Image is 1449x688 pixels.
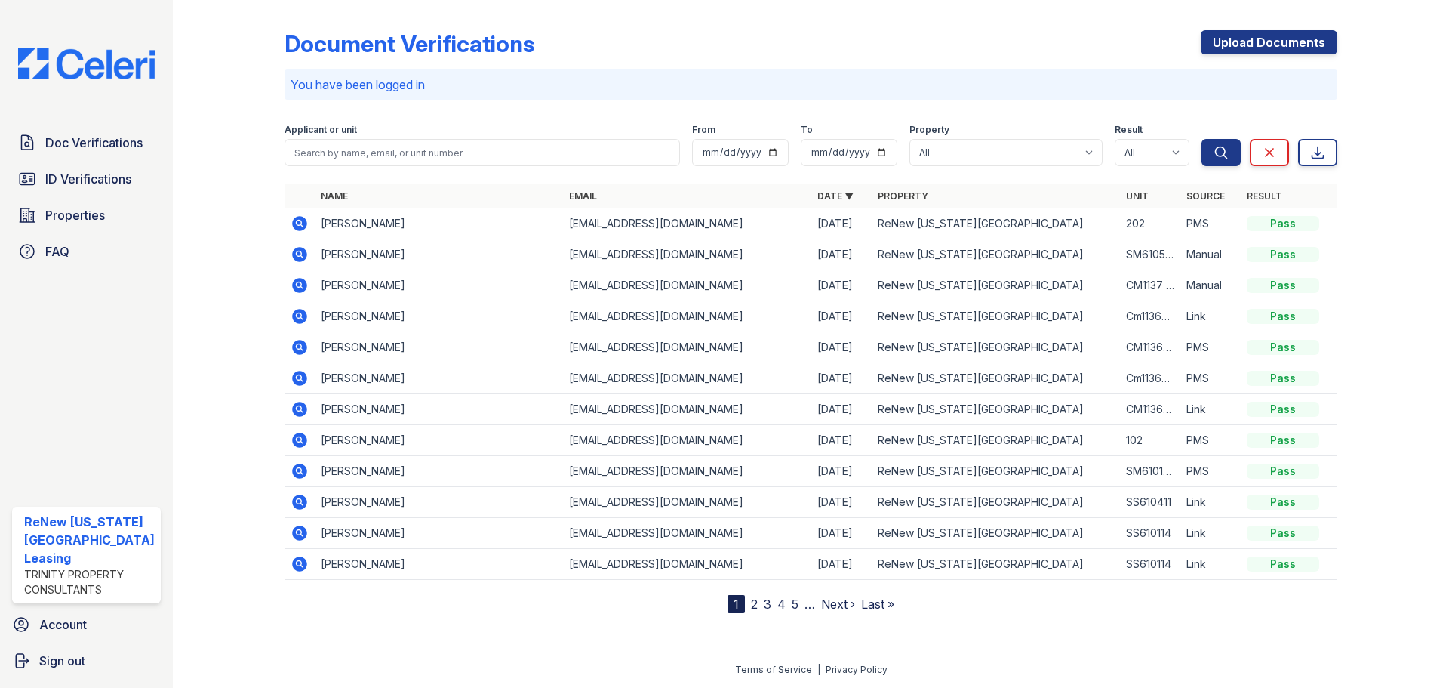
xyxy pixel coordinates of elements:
[291,76,1331,94] p: You have been logged in
[777,597,786,612] a: 4
[1180,425,1241,456] td: PMS
[12,164,161,194] a: ID Verifications
[1247,526,1319,541] div: Pass
[45,242,69,261] span: FAQ
[801,124,813,136] label: To
[1180,239,1241,270] td: Manual
[12,236,161,267] a: FAQ
[811,363,872,394] td: [DATE]
[817,664,820,675] div: |
[6,609,167,640] a: Account
[1247,433,1319,448] div: Pass
[39,615,87,634] span: Account
[872,332,1120,363] td: ReNew [US_STATE][GEOGRAPHIC_DATA]
[872,301,1120,332] td: ReNew [US_STATE][GEOGRAPHIC_DATA]
[315,549,563,580] td: [PERSON_NAME]
[872,239,1120,270] td: ReNew [US_STATE][GEOGRAPHIC_DATA]
[1247,247,1319,262] div: Pass
[811,270,872,301] td: [DATE]
[872,549,1120,580] td: ReNew [US_STATE][GEOGRAPHIC_DATA]
[1120,239,1180,270] td: SM6105 203
[1247,495,1319,510] div: Pass
[321,190,348,202] a: Name
[811,208,872,239] td: [DATE]
[45,170,131,188] span: ID Verifications
[285,30,534,57] div: Document Verifications
[563,456,811,487] td: [EMAIL_ADDRESS][DOMAIN_NAME]
[315,270,563,301] td: [PERSON_NAME]
[6,48,167,79] img: CE_Logo_Blue-a8612792a0a2168367f1c8372b55b34899dd931a85d93a1a3d3e32e68fde9ad4.png
[315,518,563,549] td: [PERSON_NAME]
[1120,456,1180,487] td: SM610122
[285,139,680,166] input: Search by name, email, or unit number
[1180,270,1241,301] td: Manual
[1247,309,1319,324] div: Pass
[1201,30,1337,54] a: Upload Documents
[1120,518,1180,549] td: SS610114
[563,363,811,394] td: [EMAIL_ADDRESS][DOMAIN_NAME]
[1120,549,1180,580] td: SS610114
[1247,402,1319,417] div: Pass
[1120,301,1180,332] td: Cm1136204
[315,456,563,487] td: [PERSON_NAME]
[563,239,811,270] td: [EMAIL_ADDRESS][DOMAIN_NAME]
[12,200,161,230] a: Properties
[563,208,811,239] td: [EMAIL_ADDRESS][DOMAIN_NAME]
[24,513,155,567] div: ReNew [US_STATE][GEOGRAPHIC_DATA] Leasing
[1180,487,1241,518] td: Link
[1120,270,1180,301] td: CM1137 102
[735,664,812,675] a: Terms of Service
[1120,363,1180,394] td: Cm1136204
[315,239,563,270] td: [PERSON_NAME]
[1126,190,1149,202] a: Unit
[817,190,854,202] a: Date ▼
[811,332,872,363] td: [DATE]
[821,597,855,612] a: Next ›
[872,518,1120,549] td: ReNew [US_STATE][GEOGRAPHIC_DATA]
[1247,371,1319,386] div: Pass
[315,425,563,456] td: [PERSON_NAME]
[1120,394,1180,425] td: CM1136204
[1247,190,1282,202] a: Result
[872,487,1120,518] td: ReNew [US_STATE][GEOGRAPHIC_DATA]
[39,652,85,670] span: Sign out
[764,597,771,612] a: 3
[1247,278,1319,293] div: Pass
[1247,340,1319,355] div: Pass
[315,301,563,332] td: [PERSON_NAME]
[811,456,872,487] td: [DATE]
[811,425,872,456] td: [DATE]
[569,190,597,202] a: Email
[315,332,563,363] td: [PERSON_NAME]
[1247,557,1319,572] div: Pass
[563,425,811,456] td: [EMAIL_ADDRESS][DOMAIN_NAME]
[811,487,872,518] td: [DATE]
[872,394,1120,425] td: ReNew [US_STATE][GEOGRAPHIC_DATA]
[6,646,167,676] a: Sign out
[1180,549,1241,580] td: Link
[878,190,928,202] a: Property
[692,124,715,136] label: From
[563,270,811,301] td: [EMAIL_ADDRESS][DOMAIN_NAME]
[563,394,811,425] td: [EMAIL_ADDRESS][DOMAIN_NAME]
[1115,124,1143,136] label: Result
[811,301,872,332] td: [DATE]
[45,206,105,224] span: Properties
[804,595,815,613] span: …
[315,363,563,394] td: [PERSON_NAME]
[811,239,872,270] td: [DATE]
[751,597,758,612] a: 2
[285,124,357,136] label: Applicant or unit
[861,597,894,612] a: Last »
[728,595,745,613] div: 1
[24,567,155,597] div: Trinity Property Consultants
[315,394,563,425] td: [PERSON_NAME]
[1180,301,1241,332] td: Link
[1180,518,1241,549] td: Link
[872,270,1120,301] td: ReNew [US_STATE][GEOGRAPHIC_DATA]
[1247,464,1319,479] div: Pass
[1180,208,1241,239] td: PMS
[811,518,872,549] td: [DATE]
[563,518,811,549] td: [EMAIL_ADDRESS][DOMAIN_NAME]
